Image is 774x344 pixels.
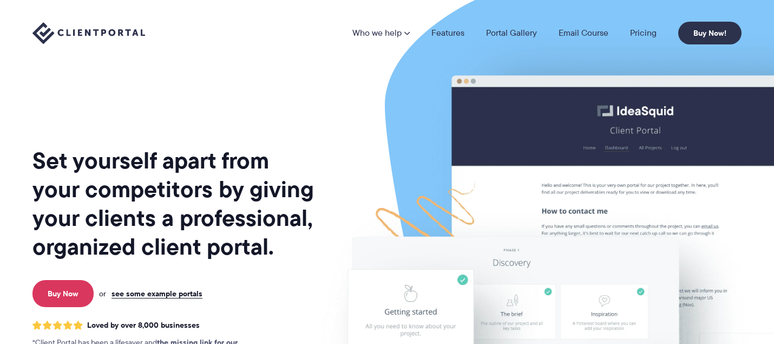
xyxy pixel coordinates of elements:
a: Portal Gallery [486,29,537,37]
a: Who we help [352,29,410,37]
span: Loved by over 8,000 businesses [87,321,200,330]
a: Buy Now [32,280,94,307]
span: or [99,289,106,298]
a: Email Course [559,29,608,37]
a: Features [431,29,464,37]
a: see some example portals [111,289,202,298]
a: Pricing [630,29,657,37]
h1: Set yourself apart from your competitors by giving your clients a professional, organized client ... [32,146,316,261]
a: Buy Now! [678,22,742,44]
